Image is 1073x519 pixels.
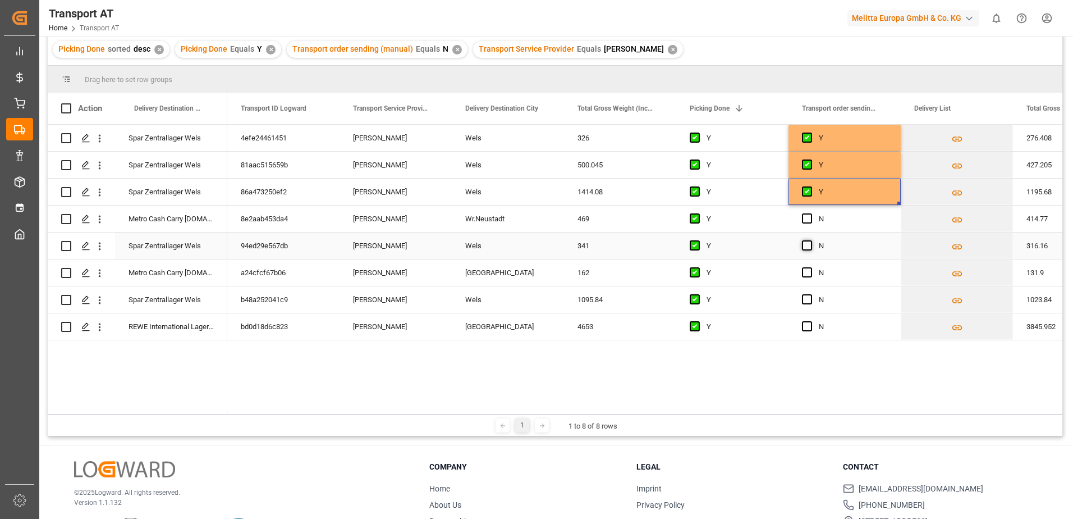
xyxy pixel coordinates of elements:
[78,103,102,113] div: Action
[340,286,452,313] div: [PERSON_NAME]
[340,313,452,340] div: [PERSON_NAME]
[257,44,262,53] span: Y
[241,104,306,112] span: Transport ID Logward
[452,152,564,178] div: Wels
[819,206,887,232] div: N
[819,179,887,205] div: Y
[465,104,538,112] span: Delivery Destination City
[452,179,564,205] div: Wels
[564,179,676,205] div: 1414.08
[819,125,887,151] div: Y
[819,260,887,286] div: N
[452,286,564,313] div: Wels
[564,125,676,151] div: 326
[340,179,452,205] div: [PERSON_NAME]
[819,233,887,259] div: N
[443,44,448,53] span: N
[353,104,428,112] span: Transport Service Provider
[58,44,105,53] span: Picking Done
[843,461,1036,473] h3: Contact
[48,313,227,340] div: Press SPACE to select this row.
[452,206,564,232] div: Wr.Neustadt
[452,125,564,151] div: Wels
[636,461,829,473] h3: Legal
[115,206,227,232] div: Metro Cash Carry [DOMAIN_NAME]
[48,286,227,313] div: Press SPACE to select this row.
[479,44,574,53] span: Transport Service Provider
[48,179,227,206] div: Press SPACE to select this row.
[984,6,1009,31] button: show 0 new notifications
[707,125,775,151] div: Y
[227,152,340,178] div: 81aac515659b
[568,421,617,432] div: 1 to 8 of 8 rows
[515,418,529,432] div: 1
[604,44,664,53] span: [PERSON_NAME]
[266,45,276,54] div: ✕
[707,206,775,232] div: Y
[115,313,227,340] div: REWE International Lager- und
[564,313,676,340] div: 4653
[564,152,676,178] div: 500.045
[452,45,462,54] div: ✕
[115,179,227,205] div: Spar Zentrallager Wels
[859,499,925,511] span: [PHONE_NUMBER]
[340,125,452,151] div: [PERSON_NAME]
[819,314,887,340] div: N
[181,44,227,53] span: Picking Done
[340,259,452,286] div: [PERSON_NAME]
[429,500,461,509] a: About Us
[230,44,254,53] span: Equals
[108,44,131,53] span: sorted
[48,152,227,179] div: Press SPACE to select this row.
[636,500,685,509] a: Privacy Policy
[115,233,227,259] div: Spar Zentrallager Wels
[74,461,175,477] img: Logward Logo
[564,206,676,232] div: 469
[577,104,653,112] span: Total Gross Weight (Including Pallets' Weight)
[416,44,440,53] span: Equals
[85,75,172,84] span: Drag here to set row groups
[134,104,204,112] span: Delivery Destination Name
[292,44,413,53] span: Transport order sending (manual)
[452,233,564,259] div: Wels
[564,259,676,286] div: 162
[74,498,401,508] p: Version 1.1.132
[429,461,622,473] h3: Company
[707,179,775,205] div: Y
[49,24,67,32] a: Home
[340,206,452,232] div: [PERSON_NAME]
[115,259,227,286] div: Metro Cash Carry [DOMAIN_NAME]
[227,259,340,286] div: a24cfcf67b06
[115,152,227,178] div: Spar Zentrallager Wels
[429,484,450,493] a: Home
[74,488,401,498] p: © 2025 Logward. All rights reserved.
[564,233,676,259] div: 341
[227,313,340,340] div: bd0d18d6c823
[48,125,227,152] div: Press SPACE to select this row.
[154,45,164,54] div: ✕
[452,259,564,286] div: [GEOGRAPHIC_DATA]
[134,44,150,53] span: desc
[49,5,119,22] div: Transport AT
[340,152,452,178] div: [PERSON_NAME]
[227,286,340,313] div: b48a252041c9
[636,484,662,493] a: Imprint
[707,287,775,313] div: Y
[48,233,227,259] div: Press SPACE to select this row.
[690,104,730,112] span: Picking Done
[802,104,877,112] span: Transport order sending (manual)
[227,206,340,232] div: 8e2aab453da4
[847,7,984,29] button: Melitta Europa GmbH & Co. KG
[115,125,227,151] div: Spar Zentrallager Wels
[227,233,340,259] div: 94ed29e567db
[707,314,775,340] div: Y
[227,179,340,205] div: 86a473250ef2
[452,313,564,340] div: [GEOGRAPHIC_DATA]
[707,260,775,286] div: Y
[668,45,677,54] div: ✕
[564,286,676,313] div: 1095.84
[1009,6,1034,31] button: Help Center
